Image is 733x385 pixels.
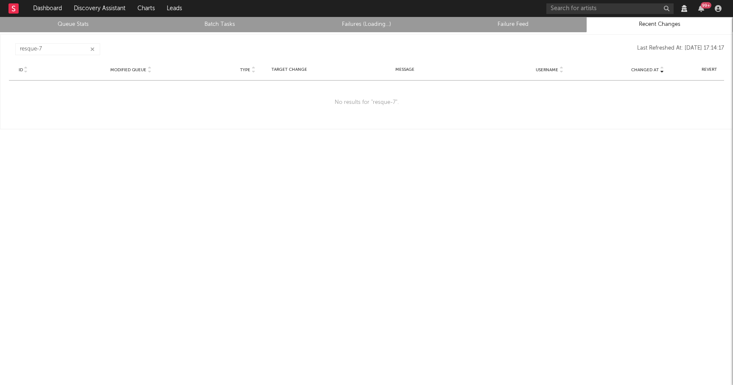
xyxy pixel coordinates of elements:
span: ID [19,67,23,73]
div: Revert [699,67,720,73]
span: Modified Queue [110,67,146,73]
a: Queue Stats [5,20,142,30]
a: Failures (Loading...) [298,20,435,30]
div: Message [311,67,498,73]
a: Batch Tasks [151,20,289,30]
div: Last Refreshed At: [DATE] 17:14:17 [100,43,724,55]
span: Changed At [631,67,659,73]
button: 99+ [698,5,704,12]
div: 99 + [701,2,711,8]
div: No results for " resque-7 ". [9,81,724,125]
span: Type [240,67,250,73]
span: Username [536,67,558,73]
input: Search... [15,43,100,55]
a: Failure Feed [445,20,582,30]
input: Search for artists [546,3,674,14]
a: Recent Changes [591,20,728,30]
div: Target Change [271,67,307,73]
